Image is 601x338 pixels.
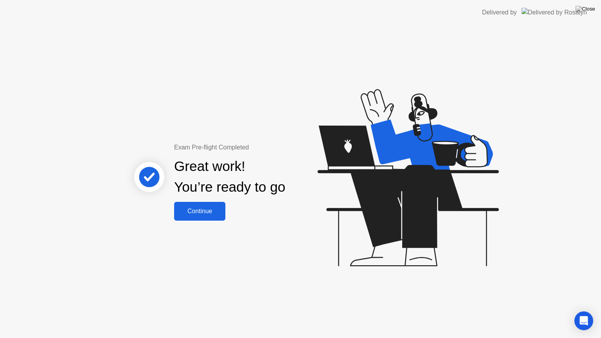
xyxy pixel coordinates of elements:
[576,6,595,12] img: Close
[574,311,593,330] div: Open Intercom Messenger
[176,208,223,215] div: Continue
[174,156,285,198] div: Great work! You’re ready to go
[174,202,225,221] button: Continue
[522,8,587,17] img: Delivered by Rosalyn
[482,8,517,17] div: Delivered by
[174,143,336,152] div: Exam Pre-flight Completed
